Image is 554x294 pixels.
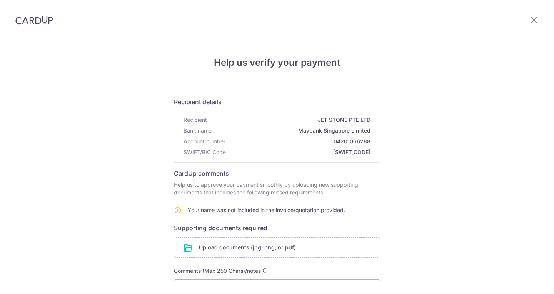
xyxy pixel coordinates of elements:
[215,127,370,135] span: Maybank Singapore Limited
[174,237,380,258] div: Upload documents (jpg, png, or pdf)
[229,148,370,156] span: [SWIFT_CODE]
[184,138,225,145] span: Account number
[229,138,370,145] span: 04201066288
[174,169,380,178] h6: CardUp comments
[184,116,207,124] span: Recipient
[210,116,370,124] span: JET STONE PTE LTD
[174,97,380,106] h6: Recipient details
[174,181,380,196] p: Help us to approve your payment smoothly by uploading new supporting documents that includes the ...
[184,148,226,156] span: SWIFT/BIC Code
[174,223,380,233] h6: Supporting documents required
[184,127,212,135] span: Bank name
[174,56,380,70] h4: Help us verify your payment
[174,267,261,274] span: Comments (Max 250 Chars)/notes
[15,15,53,25] img: CardUp
[188,207,345,213] span: Your name was not included in the invoice/quotation provided.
